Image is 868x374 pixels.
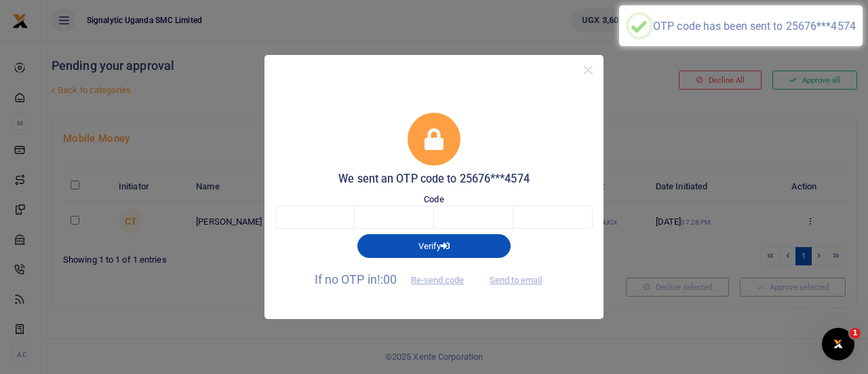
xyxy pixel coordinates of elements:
[315,272,476,286] span: If no OTP in
[377,272,397,286] span: !:00
[850,328,861,339] span: 1
[653,20,856,33] div: OTP code has been sent to 25676***4574
[822,328,854,360] iframe: Intercom live chat
[424,193,443,206] label: Code
[578,60,598,80] button: Close
[357,234,511,257] button: Verify
[275,172,593,186] h5: We sent an OTP code to 25676***4574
